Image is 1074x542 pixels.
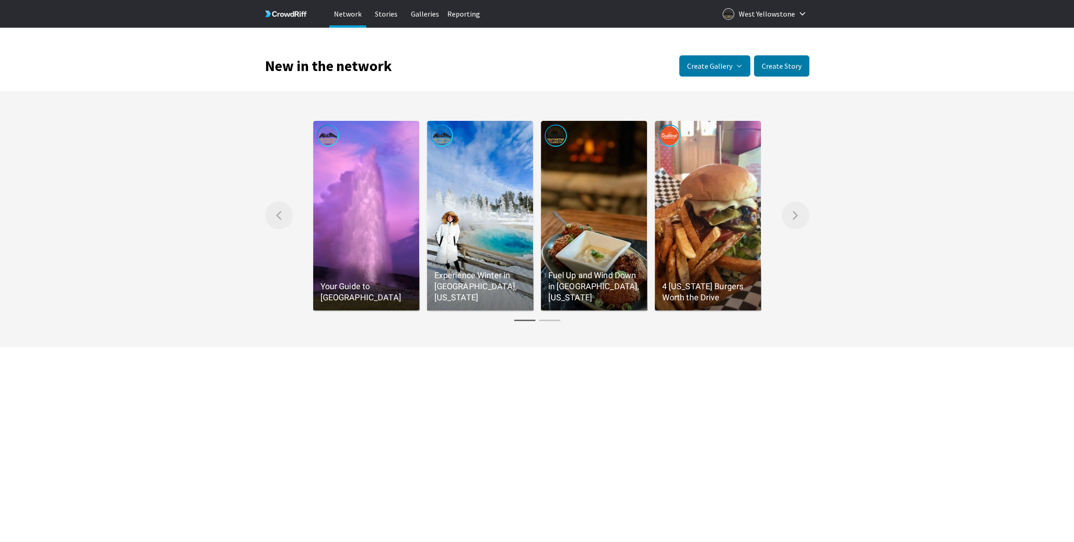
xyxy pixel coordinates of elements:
p: Fuel Up and Wind Down in [GEOGRAPHIC_DATA], [US_STATE] [548,270,640,303]
p: West Yellowstone [739,6,795,21]
p: Your Guide to [GEOGRAPHIC_DATA] [320,281,412,303]
a: Published by Destination YellowstoneFuel Up and Wind Down in [GEOGRAPHIC_DATA], [US_STATE] [541,121,647,310]
button: Gallery page 1 [512,316,537,325]
button: Gallery page 2 [537,316,562,325]
a: Published by Destination YellowstoneExperience Winter in [GEOGRAPHIC_DATA], [US_STATE] [427,121,534,310]
a: Published by Destination YellowstoneYour Guide to [GEOGRAPHIC_DATA] [313,121,420,310]
p: 4 [US_STATE] Burgers Worth the Drive [662,281,754,303]
button: Create Story [754,55,809,77]
a: Published by Southwest Montana4 [US_STATE] Burgers Worth the Drive [655,121,761,310]
h1: New in the network [265,60,392,72]
button: Create Gallery [679,55,750,77]
img: Logo for West Yellowstone [723,8,734,20]
p: Experience Winter in [GEOGRAPHIC_DATA], [US_STATE] [434,270,526,303]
